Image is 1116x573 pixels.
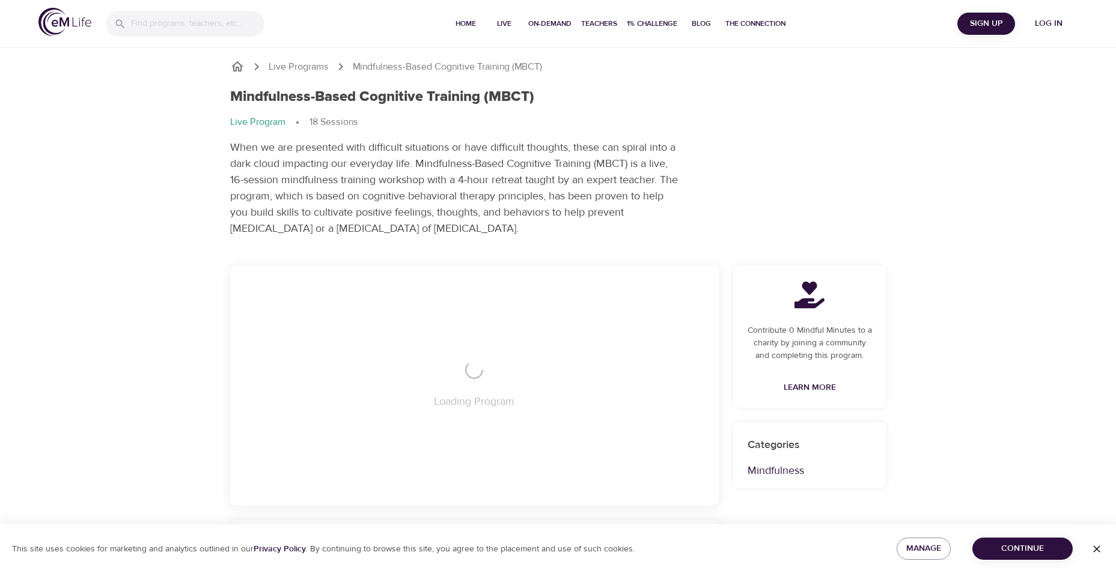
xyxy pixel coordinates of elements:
span: On-Demand [528,17,572,30]
button: Continue [972,538,1073,560]
span: Sign Up [962,16,1010,31]
span: 1% Challenge [627,17,677,30]
span: Continue [982,541,1063,556]
p: Mindfulness-Based Cognitive Training (MBCT) [353,60,542,74]
input: Find programs, teachers, etc... [131,11,264,37]
nav: breadcrumb [230,59,886,74]
p: Categories [748,437,872,453]
p: When we are presented with difficult situations or have difficult thoughts, these can spiral into... [230,139,681,237]
span: Live [490,17,519,30]
p: 18 Sessions [309,115,358,129]
a: Learn More [779,377,841,399]
span: Teachers [581,17,617,30]
p: Contribute 0 Mindful Minutes to a charity by joining a community and completing this program. [748,324,872,362]
a: Privacy Policy [254,544,306,554]
p: Live Program [230,115,285,129]
span: The Connection [725,17,785,30]
button: Sign Up [957,13,1015,35]
span: Log in [1025,16,1073,31]
a: Live Programs [269,60,329,74]
nav: breadcrumb [230,115,886,130]
span: Manage [906,541,941,556]
p: Mindfulness [748,462,872,479]
span: Learn More [784,380,836,395]
span: Home [451,17,480,30]
img: logo [38,8,91,36]
button: Log in [1020,13,1078,35]
span: Blog [687,17,716,30]
h1: Mindfulness-Based Cognitive Training (MBCT) [230,88,534,106]
p: Loading Program [434,393,514,410]
button: Manage [897,538,951,560]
